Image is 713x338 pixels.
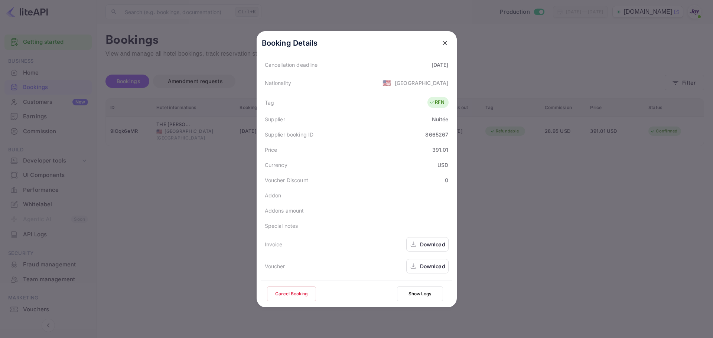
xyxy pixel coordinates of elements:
p: Booking Details [262,37,318,49]
span: United States [382,76,391,89]
div: [GEOGRAPHIC_DATA] [395,79,449,87]
div: Addon [265,191,281,199]
div: 0 [445,176,448,184]
div: Price [265,146,277,154]
div: [DATE] [432,61,449,69]
div: Supplier [265,115,285,123]
div: USD [437,161,448,169]
div: Cancellation deadline [265,61,318,69]
div: Special notes [265,222,298,230]
div: Download [420,240,445,248]
div: 8665267 [425,131,448,138]
div: Currency [265,161,287,169]
button: Cancel Booking [267,286,316,301]
div: Voucher [265,262,285,270]
div: Voucher Discount [265,176,308,184]
div: Invoice [265,240,283,248]
div: Download [420,262,445,270]
div: Addons amount [265,207,304,214]
div: Nationality [265,79,292,87]
div: 391.01 [432,146,449,154]
div: Nuitée [432,115,449,123]
button: Show Logs [397,286,443,301]
div: Tag [265,99,274,106]
div: RFN [429,99,445,106]
div: Supplier booking ID [265,131,314,138]
button: close [438,36,452,50]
